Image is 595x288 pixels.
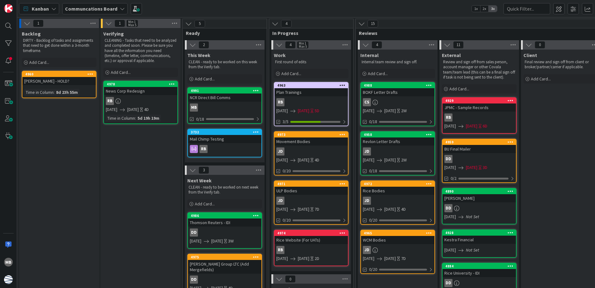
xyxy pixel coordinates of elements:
[361,230,434,244] div: 4965WCM Bodies
[187,52,210,58] span: This Week
[276,98,284,106] div: RB
[443,139,516,153] div: 4959BU Final Mailer
[442,52,461,58] span: External
[22,71,96,85] div: 4960[PERSON_NAME] - HOLD?
[298,206,309,213] span: [DATE]
[489,6,497,12] span: 3x
[276,197,284,205] div: JD
[384,206,396,213] span: [DATE]
[274,187,348,195] div: ULP Bodies
[443,236,516,244] div: Kestra Financial
[32,5,49,12] span: Kanban
[115,20,125,27] span: 1
[361,181,434,195] div: 4972Rice Bodies
[444,247,456,253] span: [DATE]
[191,214,261,218] div: 4986
[442,97,517,134] a: 4929JPMC - Sample RecordsRB[DATE][DATE]6D
[188,145,261,153] div: RB
[104,81,177,87] div: 4978
[275,60,347,65] p: First round of edits
[364,231,434,235] div: 4965
[369,217,377,223] span: 0/20
[199,166,209,174] span: 3
[277,231,348,235] div: 4974
[443,60,515,80] p: Review and sign off from sales person, account manager or other Covala team/team lead (this can b...
[361,88,434,96] div: BOKF Letter Drafts
[443,98,516,103] div: 4929
[127,106,139,113] span: [DATE]
[472,6,480,12] span: 1x
[445,264,516,268] div: 4884
[361,230,434,236] div: 4965
[106,115,135,122] div: Time in Column
[360,52,379,58] span: Internal
[444,214,456,220] span: [DATE]
[360,82,435,126] a: 4988BOKF Letter DraftsCS[DATE][DATE]2W0/18
[443,263,516,269] div: 4884
[361,181,434,187] div: 4972
[199,41,209,49] span: 2
[368,20,378,27] span: 15
[274,131,349,175] a: 4973Movement BodiesJD[DATE][DATE]4D0/20
[443,230,516,236] div: 4928
[444,204,452,212] div: DD
[445,140,516,144] div: 4959
[22,71,96,77] div: 4960
[299,42,306,45] div: Min 1
[363,246,371,254] div: JD
[187,129,262,157] a: 3732Mail Chimp TestingRB
[186,30,259,36] span: Ready
[315,206,319,213] div: 7D
[22,71,96,98] a: 4960[PERSON_NAME] - HOLD?Time in Column:8d 23h 55m
[401,255,406,262] div: 7D
[364,83,434,88] div: 4988
[188,135,261,143] div: Mail Chimp Testing
[274,132,348,146] div: 4973Movement Bodies
[362,60,434,65] p: Internal team review and sign off.
[298,108,309,114] span: [DATE]
[368,71,388,76] span: Add Card...
[372,41,382,49] span: 4
[189,60,261,70] p: CLEAN - ready to be worked on this week from the Verify tab.
[276,246,284,254] div: RB
[195,201,215,207] span: Add Card...
[188,254,261,260] div: 4975
[187,87,262,124] a: 4991NCR Direct Bill CommsMB0/18
[191,130,261,134] div: 3732
[277,83,348,88] div: 4963
[363,108,374,114] span: [DATE]
[445,231,516,235] div: 4928
[277,132,348,137] div: 4973
[442,139,517,183] a: 4959BU Final MailerDD[DATE][DATE]3D0/2
[443,269,516,277] div: Rice University - IDI
[363,206,374,213] span: [DATE]
[369,118,377,125] span: 0/18
[274,137,348,146] div: Movement Bodies
[401,157,407,163] div: 2W
[191,89,261,93] div: 4991
[443,155,516,163] div: DD
[195,76,215,82] span: Add Card...
[188,213,261,227] div: 4986Thomson Reuters - IDI
[361,83,434,96] div: 4988BOKF Letter Drafts
[24,89,54,96] div: Time in Column
[443,279,516,287] div: DD
[363,147,371,156] div: JD
[444,155,452,163] div: DD
[29,60,49,65] span: Add Card...
[274,83,348,88] div: 4963
[274,147,348,156] div: JD
[283,168,291,174] span: 0/20
[444,164,456,171] span: [DATE]
[445,98,516,103] div: 4929
[466,214,479,219] i: Not Set
[315,157,319,163] div: 4D
[451,175,457,182] span: 0/2
[298,157,309,163] span: [DATE]
[274,181,348,187] div: 4971
[281,20,292,27] span: 4
[361,147,434,156] div: JD
[199,145,208,153] div: RB
[443,204,516,212] div: DD
[188,94,261,102] div: NCR Direct Bill Comms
